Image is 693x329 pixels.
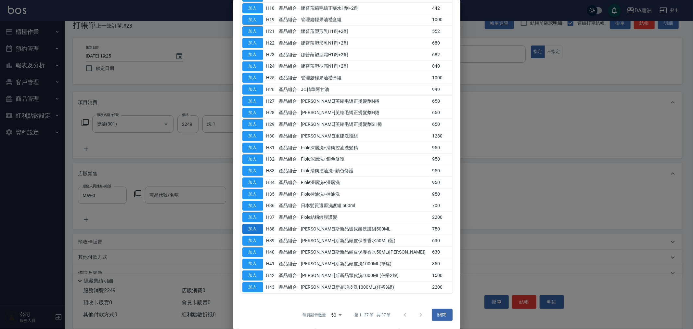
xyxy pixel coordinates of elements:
td: 產品組合 [277,153,299,165]
button: 加入 [242,73,263,83]
td: 產品組合 [277,60,299,72]
td: Fiole控油洗+控油洗 [299,188,430,200]
button: 加入 [242,26,263,36]
td: H29 [265,119,277,130]
td: [PERSON_NAME]新品頭皮洗1000ML(任搭3罐) [299,281,430,293]
button: 加入 [242,270,263,281]
td: H36 [265,200,277,212]
td: 950 [430,188,453,200]
td: H18 [265,2,277,14]
td: H33 [265,165,277,177]
td: 產品組合 [277,246,299,258]
button: 加入 [242,38,263,48]
td: Fiole深層洗+深層洗 [299,177,430,189]
button: 加入 [242,189,263,199]
td: 產品組合 [277,72,299,84]
td: JC精華阿甘油 [299,84,430,96]
td: H27 [265,95,277,107]
td: 552 [430,26,453,37]
button: 加入 [242,154,263,164]
td: 產品組合 [277,2,299,14]
td: 1000 [430,14,453,26]
td: 950 [430,165,453,177]
td: 產品組合 [277,258,299,270]
td: 產品組合 [277,235,299,246]
td: H32 [265,153,277,165]
td: H23 [265,49,277,60]
button: 加入 [242,108,263,118]
td: 管理處輕果油禮盒組 [299,72,430,84]
td: 產品組合 [277,165,299,177]
td: 2200 [430,281,453,293]
button: 加入 [242,96,263,106]
td: 產品組合 [277,26,299,37]
td: H25 [265,72,277,84]
td: 1280 [430,130,453,142]
td: 產品組合 [277,212,299,223]
td: H37 [265,212,277,223]
td: 日本髮質還原洗護組 500ml [299,200,430,212]
td: 娜普菈塑形乳H1劑+2劑 [299,26,430,37]
p: 第 1–37 筆 共 37 筆 [354,312,391,318]
td: 娜普菈塑形乳N1劑+2劑 [299,37,430,49]
td: 630 [430,235,453,246]
td: [PERSON_NAME]芙縮毛矯正燙髮劑N捲 [299,95,430,107]
td: 產品組合 [277,270,299,282]
td: [PERSON_NAME]芙縮毛矯正燙髮劑H捲 [299,107,430,119]
td: 產品組合 [277,84,299,96]
td: 娜普菈塑型霜H1劑+2劑 [299,49,430,60]
td: 產品組合 [277,281,299,293]
button: 加入 [242,61,263,72]
td: H28 [265,107,277,119]
td: H26 [265,84,277,96]
button: 加入 [242,259,263,269]
td: H40 [265,246,277,258]
td: H19 [265,14,277,26]
td: H41 [265,258,277,270]
button: 加入 [242,212,263,222]
td: 2200 [430,212,453,223]
button: 加入 [242,50,263,60]
td: H31 [265,142,277,153]
td: [PERSON_NAME]斯新品頭皮洗1000ML(單罐) [299,258,430,270]
td: 630 [430,246,453,258]
button: 加入 [242,3,263,13]
td: [PERSON_NAME]斯新品頭皮保養香水50ML([PERSON_NAME]) [299,246,430,258]
button: 加入 [242,143,263,153]
td: 1000 [430,72,453,84]
td: 產品組合 [277,177,299,189]
td: Fiole結構鍍膜護髮 [299,212,430,223]
td: 產品組合 [277,142,299,153]
td: [PERSON_NAME]斯新品頭皮保養香水50ML(藍) [299,235,430,246]
td: 產品組合 [277,49,299,60]
td: H35 [265,188,277,200]
td: [PERSON_NAME]斯新品頭皮洗1000ML(任搭2罐) [299,270,430,282]
button: 加入 [242,201,263,211]
button: 加入 [242,224,263,234]
td: H39 [265,235,277,246]
td: 產品組合 [277,130,299,142]
td: [PERSON_NAME]斯新品玻尿酸洗護組500ML [299,223,430,235]
td: H42 [265,270,277,282]
td: H43 [265,281,277,293]
td: 產品組合 [277,188,299,200]
td: 750 [430,223,453,235]
button: 加入 [242,131,263,141]
td: 產品組合 [277,37,299,49]
td: 950 [430,142,453,153]
button: 加入 [242,119,263,129]
td: 442 [430,2,453,14]
button: 加入 [242,15,263,25]
td: H22 [265,37,277,49]
button: 加入 [242,247,263,257]
button: 加入 [242,85,263,95]
button: 加入 [242,236,263,246]
td: 產品組合 [277,95,299,107]
td: Fiole深層洗+清爽控油洗髮精 [299,142,430,153]
td: 產品組合 [277,200,299,212]
td: 娜普菈塑型霜N1劑+2劑 [299,60,430,72]
td: 650 [430,95,453,107]
td: 產品組合 [277,119,299,130]
button: 加入 [242,282,263,292]
td: H21 [265,26,277,37]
